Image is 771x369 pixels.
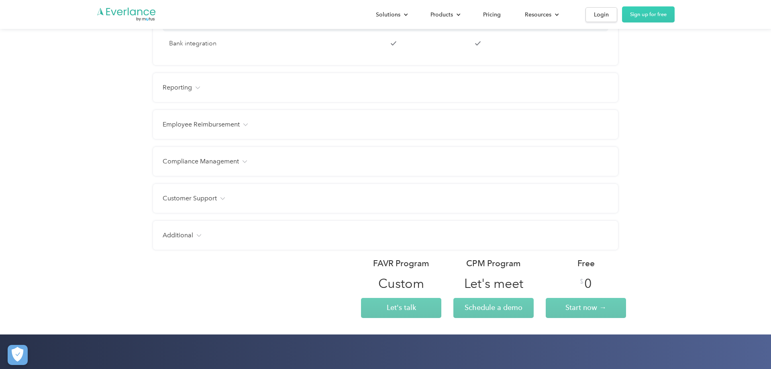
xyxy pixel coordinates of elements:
[138,73,191,90] input: Submit
[464,275,523,292] div: Let's meet
[584,275,592,292] div: 0
[453,298,534,318] a: Schedule a demo
[525,10,551,20] div: Resources
[622,6,675,22] a: Sign up for free
[565,303,606,312] span: Start now →
[361,298,441,318] a: Let's talk
[387,303,416,312] span: Let's talk
[163,157,239,166] h4: Compliance Management
[163,230,193,240] h4: Additional
[465,303,522,312] span: Schedule a demo
[517,8,565,22] div: Resources
[373,258,429,269] div: FAVR Program
[169,38,349,49] p: Bank integration
[475,8,509,22] a: Pricing
[430,10,453,20] div: Products
[163,120,240,129] h4: Employee Reimbursement
[546,298,626,318] a: Start now →
[163,83,192,92] h4: Reporting
[138,106,191,122] input: Submit
[483,10,501,20] div: Pricing
[422,8,467,22] div: Products
[594,10,609,20] div: Login
[585,7,617,22] a: Login
[577,258,595,269] div: Free
[368,8,414,22] div: Solutions
[466,258,521,269] div: CPM Program
[163,194,217,203] h4: Customer Support
[96,7,157,22] a: Go to homepage
[580,277,583,285] div: $
[378,275,424,292] div: Custom
[8,345,28,365] button: Cookies Settings
[376,10,400,20] div: Solutions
